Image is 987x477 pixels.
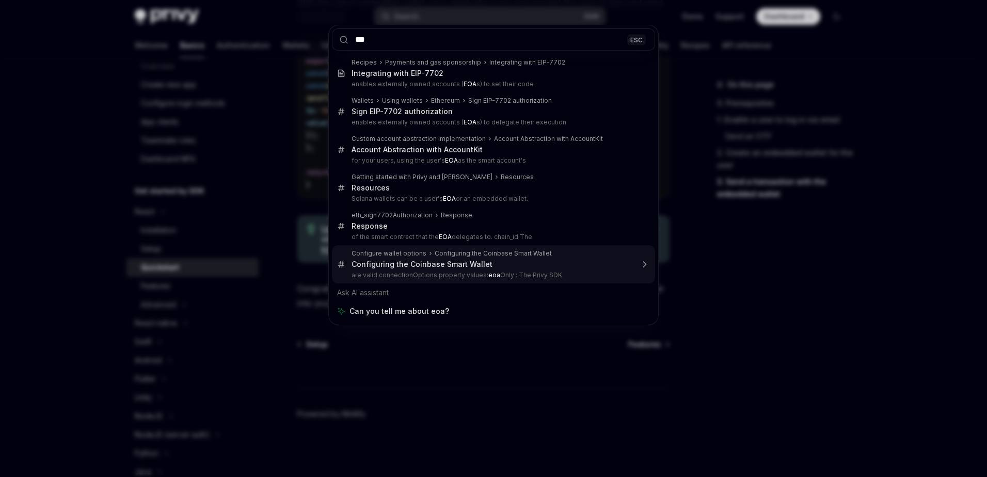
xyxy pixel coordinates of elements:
b: EOA [445,156,458,164]
div: Ethereum [431,97,460,105]
b: EOA [443,195,456,202]
div: Resources [501,173,534,181]
p: enables externally owned accounts ( s) to set their code [352,80,633,88]
div: Recipes [352,58,377,67]
div: Sign EIP-7702 authorization [352,107,453,116]
p: of the smart contract that the delegates to. chain_id The [352,233,633,241]
div: Configure wallet options [352,249,426,258]
div: Response [352,221,388,231]
b: EOA [464,80,476,88]
div: Wallets [352,97,374,105]
p: for your users, using the user's as the smart account's [352,156,633,165]
div: Payments and gas sponsorship [385,58,481,67]
div: Integrating with EIP-7702 [352,69,443,78]
div: Response [441,211,472,219]
div: Configuring the Coinbase Smart Wallet [435,249,552,258]
div: eth_sign7702Authorization [352,211,433,219]
div: Ask AI assistant [332,283,655,302]
span: Can you tell me about eoa? [349,306,449,316]
p: are valid connectionOptions property values: Only : The Privy SDK [352,271,633,279]
div: Configuring the Coinbase Smart Wallet [352,260,492,269]
div: Resources [352,183,390,193]
div: Using wallets [382,97,423,105]
b: EOA [439,233,452,241]
div: Account Abstraction with AccountKit [352,145,483,154]
p: Solana wallets can be a user's or an embedded wallet. [352,195,633,203]
div: Account Abstraction with AccountKit [494,135,603,143]
div: Integrating with EIP-7702 [489,58,565,67]
div: Custom account abstraction implementation [352,135,486,143]
div: ESC [627,34,646,45]
div: Getting started with Privy and [PERSON_NAME] [352,173,492,181]
b: EOA [464,118,476,126]
b: eoa [488,271,500,279]
p: enables externally owned accounts ( s) to delegate their execution [352,118,633,126]
div: Sign EIP-7702 authorization [468,97,552,105]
